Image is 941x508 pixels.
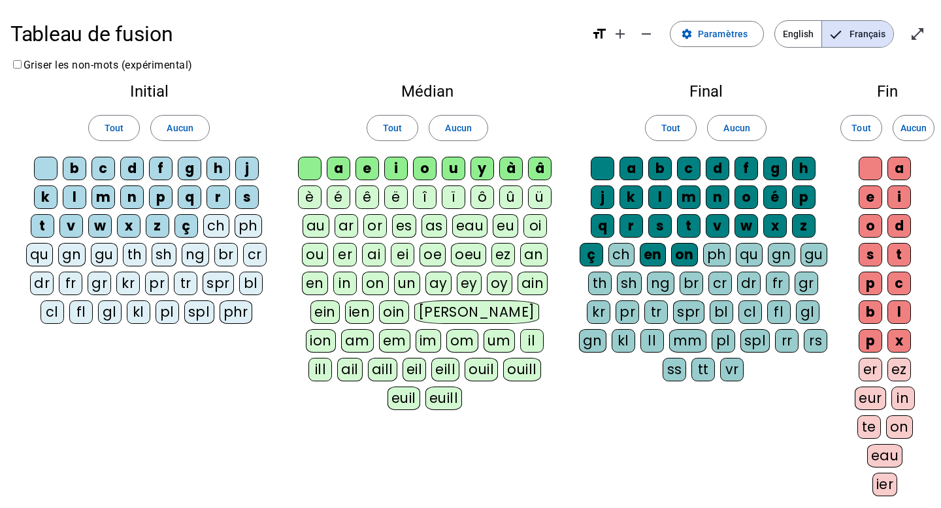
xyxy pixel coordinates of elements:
[26,243,53,266] div: qu
[587,300,610,324] div: kr
[88,115,140,141] button: Tout
[206,185,230,209] div: r
[146,214,169,238] div: z
[420,243,446,266] div: oe
[235,157,259,180] div: j
[327,185,350,209] div: é
[88,214,112,238] div: w
[886,415,913,439] div: on
[499,157,523,180] div: à
[640,243,666,266] div: en
[59,272,82,295] div: fr
[58,243,86,266] div: gn
[413,185,437,209] div: î
[677,185,701,209] div: m
[619,214,643,238] div: r
[663,358,686,381] div: ss
[648,185,672,209] div: l
[174,214,198,238] div: ç
[910,26,925,42] mat-icon: open_in_full
[887,272,911,295] div: c
[804,329,827,353] div: rs
[206,157,230,180] div: h
[117,214,140,238] div: x
[308,358,332,381] div: ill
[775,21,821,47] span: English
[388,387,420,410] div: euil
[855,387,886,410] div: eur
[451,243,486,266] div: oeu
[619,157,643,180] div: a
[243,243,267,266] div: cr
[767,300,791,324] div: fl
[337,358,363,381] div: ail
[120,157,144,180] div: d
[345,300,374,324] div: ien
[528,157,552,180] div: â
[470,185,494,209] div: ô
[34,185,58,209] div: k
[178,185,201,209] div: q
[588,272,612,295] div: th
[416,329,441,353] div: im
[167,120,193,136] span: Aucun
[859,329,882,353] div: p
[681,28,693,40] mat-icon: settings
[425,387,462,410] div: euill
[341,329,374,353] div: am
[91,157,115,180] div: c
[638,26,654,42] mat-icon: remove
[421,214,447,238] div: as
[774,20,894,48] mat-button-toggle-group: Language selection
[768,243,795,266] div: gn
[872,473,898,496] div: ier
[21,84,277,99] h2: Initial
[41,300,64,324] div: cl
[520,329,544,353] div: il
[362,272,389,295] div: on
[775,329,799,353] div: rr
[499,185,523,209] div: û
[13,60,22,69] input: Griser les non-mots (expérimental)
[670,21,764,47] button: Paramètres
[851,120,870,136] span: Tout
[891,387,915,410] div: in
[840,115,882,141] button: Tout
[677,157,701,180] div: c
[149,157,173,180] div: f
[298,84,557,99] h2: Médian
[763,185,787,209] div: é
[680,272,703,295] div: br
[214,243,238,266] div: br
[633,21,659,47] button: Diminuer la taille de la police
[706,157,729,180] div: d
[707,115,766,141] button: Aucun
[302,272,328,295] div: en
[445,120,471,136] span: Aucun
[362,243,386,266] div: ai
[859,300,882,324] div: b
[88,272,111,295] div: gr
[69,300,93,324] div: fl
[677,214,701,238] div: t
[310,300,340,324] div: ein
[645,115,697,141] button: Tout
[612,329,635,353] div: kl
[327,157,350,180] div: a
[792,185,816,209] div: p
[363,214,387,238] div: or
[723,120,750,136] span: Aucun
[673,300,704,324] div: spr
[792,214,816,238] div: z
[698,26,748,42] span: Paramètres
[203,272,234,295] div: spr
[893,115,934,141] button: Aucun
[644,300,668,324] div: tr
[528,185,552,209] div: ü
[710,300,733,324] div: bl
[691,358,715,381] div: tt
[795,272,818,295] div: gr
[737,272,761,295] div: dr
[792,157,816,180] div: h
[706,185,729,209] div: n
